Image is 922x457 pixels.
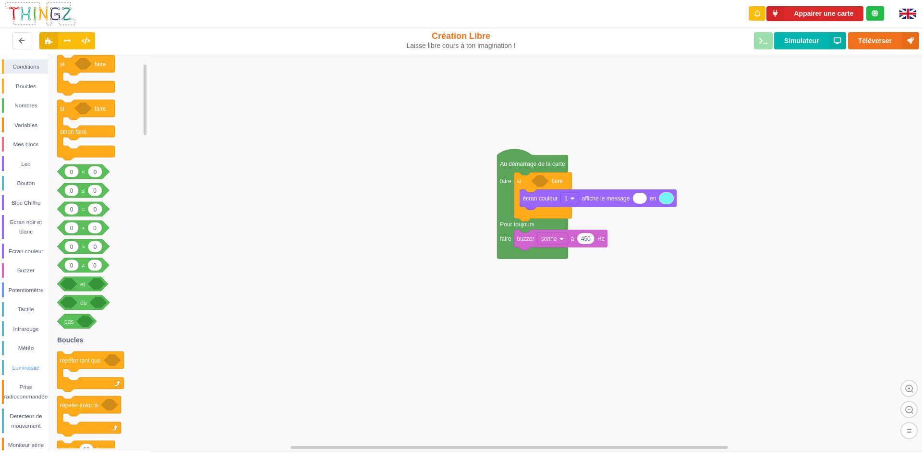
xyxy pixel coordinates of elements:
[60,446,76,453] text: répète
[4,440,48,450] div: Moniteur série
[4,246,48,256] div: Écran couleur
[83,446,90,453] text: 10
[552,178,563,185] text: faire
[60,402,98,409] text: répéter jusqu'à
[523,195,558,202] text: écran couleur
[94,244,97,250] text: 0
[93,225,97,232] text: 0
[381,42,542,50] div: Laisse libre cours à ton imagination !
[95,61,106,68] text: faire
[4,159,48,169] div: Led
[500,221,534,228] text: Pour toujours
[57,336,84,344] text: Boucles
[650,195,656,202] text: en
[97,446,106,453] text: fois
[4,198,48,208] div: Bloc Chiffre
[93,187,97,194] text: 0
[565,195,568,202] text: 1
[4,101,48,110] div: Nombres
[4,178,48,188] div: Bouton
[82,262,85,269] text: ≠
[82,169,85,176] text: <
[82,187,85,194] text: ≤
[541,235,557,242] text: sonne
[581,235,591,242] text: 450
[70,262,73,269] text: 0
[899,9,916,19] img: gb.png
[4,82,48,91] div: Boucles
[866,6,884,21] div: Tu es connecté au serveur de création de Thingz
[597,235,605,242] text: Hz
[4,363,48,373] div: Luminosité
[70,206,73,213] text: 0
[4,1,76,26] img: thingz_logo.png
[80,300,86,306] text: ou
[70,187,73,194] text: 0
[774,32,846,49] button: Simulateur
[4,217,48,236] div: Ecran noir et blanc
[60,61,64,68] text: si
[94,169,97,176] text: 0
[64,318,73,325] text: pas
[517,235,534,242] text: buzzer
[4,285,48,295] div: Potentiomètre
[82,206,85,213] text: =
[70,169,73,176] text: 0
[95,105,106,112] text: faire
[500,161,565,167] text: Au démarrage de la carte
[582,195,630,202] text: affiche le message
[4,411,48,431] div: Detecteur de mouvement
[94,206,97,213] text: 0
[381,31,542,50] div: Création Libre
[4,382,48,401] div: Prise radiocommandée
[70,244,73,250] text: 0
[500,235,511,242] text: faire
[4,120,48,130] div: Variables
[4,343,48,353] div: Météo
[4,305,48,314] div: Tactile
[80,281,85,288] text: et
[4,266,48,275] div: Buzzer
[70,225,73,232] text: 0
[93,262,97,269] text: 0
[4,324,48,334] div: Infrarouge
[4,62,48,71] div: Conditions
[571,235,574,242] text: à
[82,225,85,232] text: ≥
[82,244,85,250] text: >
[60,129,87,135] text: sinon faire
[60,357,101,364] text: répéter tant que
[4,140,48,149] div: Mes blocs
[60,105,64,112] text: si
[517,178,522,185] text: si
[848,32,919,49] button: Téléverser
[500,178,511,185] text: faire
[766,6,863,21] button: Appairer une carte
